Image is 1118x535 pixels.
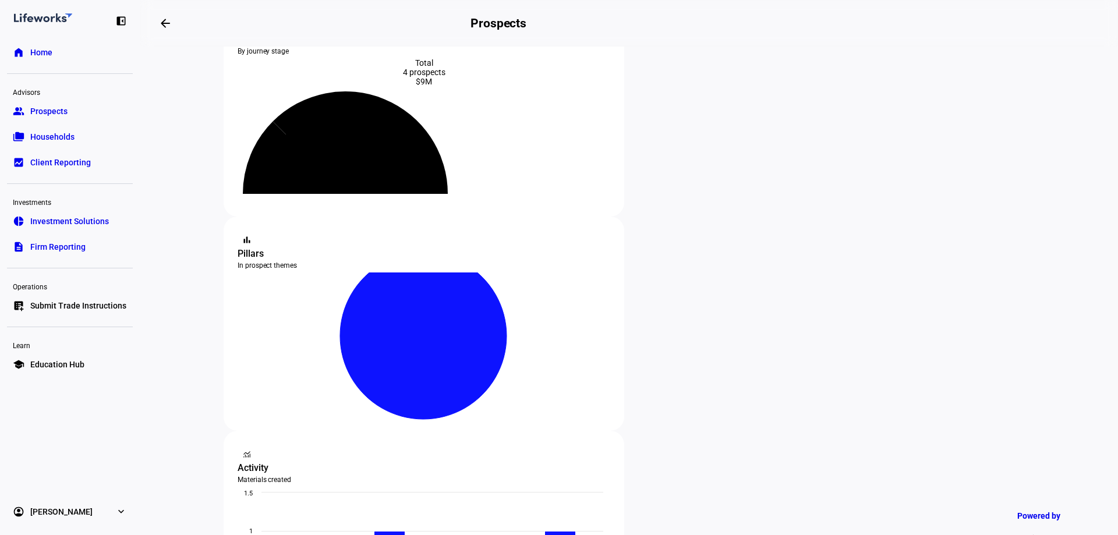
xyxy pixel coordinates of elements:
mat-icon: bar_chart [241,234,253,246]
span: Client Reporting [30,157,91,168]
eth-mat-symbol: left_panel_close [115,15,127,27]
h2: Prospects [470,16,526,30]
eth-mat-symbol: school [13,359,24,370]
span: Education Hub [30,359,84,370]
eth-mat-symbol: account_circle [13,506,24,518]
eth-mat-symbol: list_alt_add [13,300,24,311]
text: 1.5 [244,490,253,497]
mat-icon: monitoring [241,448,253,460]
eth-mat-symbol: bid_landscape [13,157,24,168]
span: Home [30,47,52,58]
a: folder_copyHouseholds [7,125,133,148]
eth-mat-symbol: expand_more [115,506,127,518]
span: Firm Reporting [30,241,86,253]
eth-mat-symbol: pie_chart [13,215,24,227]
a: homeHome [7,41,133,64]
div: Operations [7,278,133,294]
div: Investments [7,193,133,210]
div: $9M [238,77,610,86]
div: Materials created [238,475,610,484]
a: pie_chartInvestment Solutions [7,210,133,233]
a: descriptionFirm Reporting [7,235,133,258]
a: groupProspects [7,100,133,123]
span: [PERSON_NAME] [30,506,93,518]
text: 1 [249,527,253,535]
span: Investment Solutions [30,215,109,227]
div: Advisors [7,83,133,100]
div: Learn [7,336,133,353]
span: Prospects [30,105,68,117]
div: Pillars [238,247,610,261]
div: 4 prospects [238,68,610,77]
mat-icon: arrow_backwards [158,16,172,30]
div: Total [238,58,610,68]
a: bid_landscapeClient Reporting [7,151,133,174]
span: Submit Trade Instructions [30,300,126,311]
eth-mat-symbol: home [13,47,24,58]
div: Activity [238,461,610,475]
eth-mat-symbol: description [13,241,24,253]
eth-mat-symbol: folder_copy [13,131,24,143]
div: In prospect themes [238,261,610,270]
div: By journey stage [238,47,610,56]
span: Households [30,131,75,143]
eth-mat-symbol: group [13,105,24,117]
a: Powered by [1011,505,1101,526]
